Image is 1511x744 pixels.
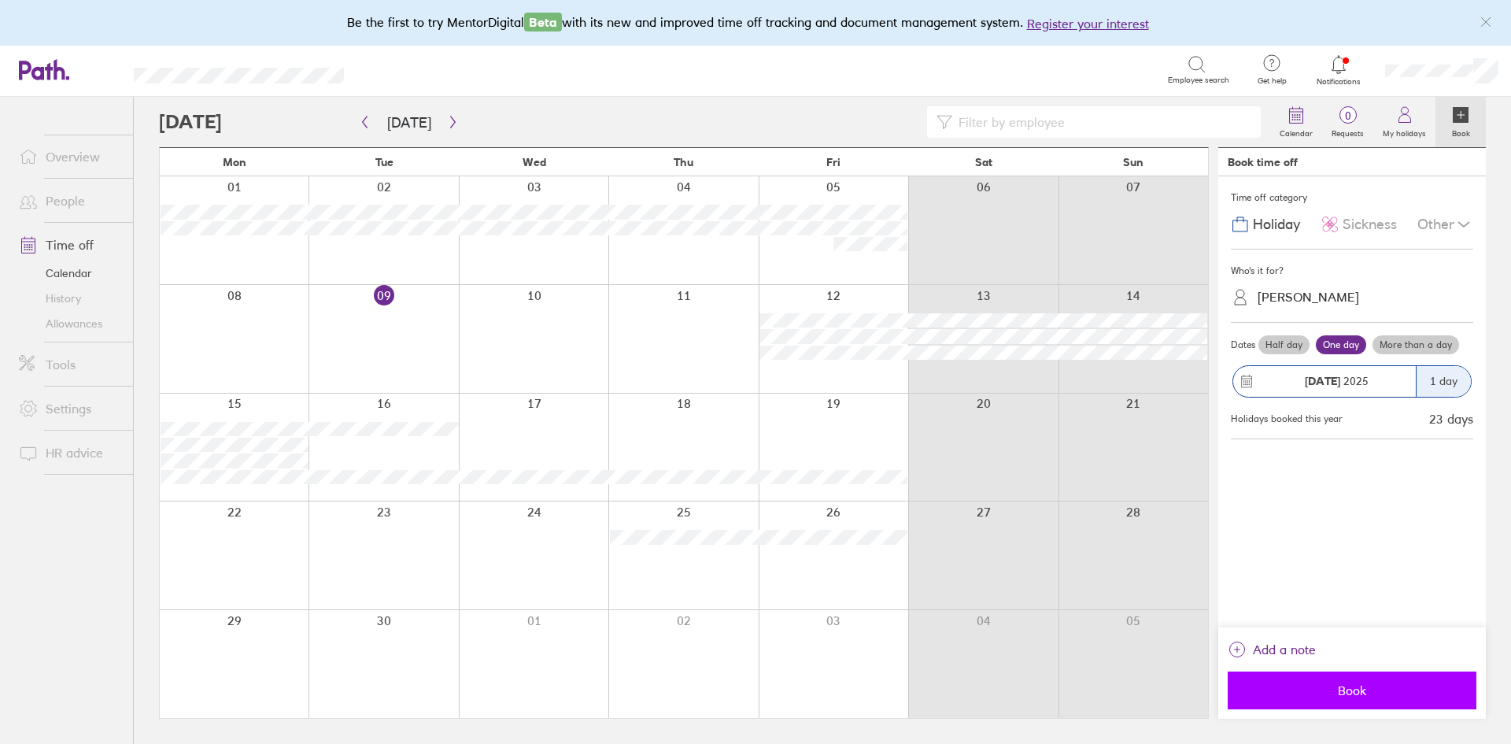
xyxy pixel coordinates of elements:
[6,261,133,286] a: Calendar
[375,156,393,168] span: Tue
[6,229,133,261] a: Time off
[1027,14,1149,33] button: Register your interest
[1435,97,1486,147] a: Book
[1443,124,1480,139] label: Book
[1305,375,1369,387] span: 2025
[1123,156,1143,168] span: Sun
[6,141,133,172] a: Overview
[1429,412,1473,426] div: 23 days
[523,156,546,168] span: Wed
[1373,97,1435,147] a: My holidays
[1313,54,1365,87] a: Notifications
[1231,413,1343,424] div: Holidays booked this year
[1270,97,1322,147] a: Calendar
[1228,637,1316,662] button: Add a note
[1258,335,1310,354] label: Half day
[1231,357,1473,405] button: [DATE] 20251 day
[1305,374,1340,388] strong: [DATE]
[1343,217,1397,233] span: Sickness
[826,156,840,168] span: Fri
[1231,339,1255,350] span: Dates
[1373,124,1435,139] label: My holidays
[1417,209,1473,239] div: Other
[1322,124,1373,139] label: Requests
[1258,290,1359,305] div: [PERSON_NAME]
[1168,76,1229,85] span: Employee search
[1247,76,1298,86] span: Get help
[1239,683,1465,698] span: Book
[674,156,693,168] span: Thu
[6,286,133,311] a: History
[1322,109,1373,122] span: 0
[386,62,427,76] div: Search
[1228,672,1476,709] button: Book
[1228,156,1298,168] div: Book time off
[375,109,444,135] button: [DATE]
[223,156,246,168] span: Mon
[1270,124,1322,139] label: Calendar
[6,311,133,336] a: Allowances
[1253,637,1316,662] span: Add a note
[975,156,992,168] span: Sat
[6,349,133,380] a: Tools
[6,185,133,217] a: People
[1231,259,1473,283] div: Who's it for?
[952,107,1251,137] input: Filter by employee
[1316,335,1366,354] label: One day
[1253,217,1300,233] span: Holiday
[1372,335,1459,354] label: More than a day
[1231,186,1473,209] div: Time off category
[6,437,133,468] a: HR advice
[1416,366,1471,397] div: 1 day
[524,13,562,31] span: Beta
[6,393,133,424] a: Settings
[347,13,1165,33] div: Be the first to try MentorDigital with its new and improved time off tracking and document manage...
[1313,77,1365,87] span: Notifications
[1322,97,1373,147] a: 0Requests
